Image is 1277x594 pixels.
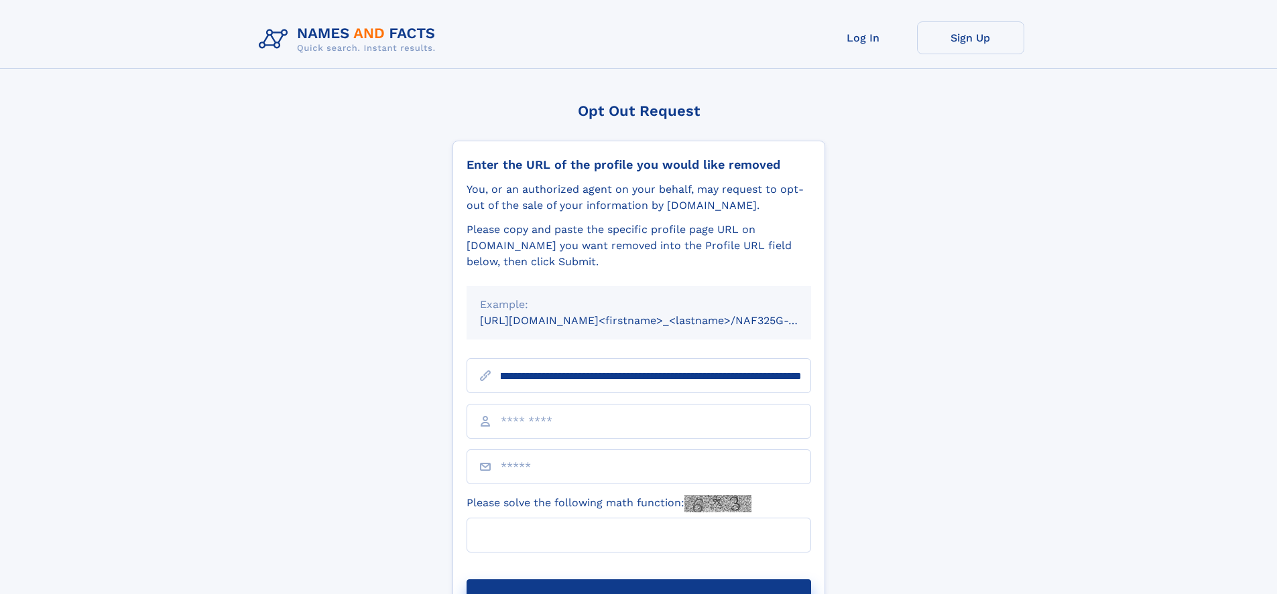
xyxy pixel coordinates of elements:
[467,157,811,172] div: Enter the URL of the profile you would like removed
[480,314,837,327] small: [URL][DOMAIN_NAME]<firstname>_<lastname>/NAF325G-xxxxxxxx
[253,21,446,58] img: Logo Names and Facts
[452,102,825,119] div: Opt Out Request
[467,181,811,214] div: You, or an authorized agent on your behalf, may request to opt-out of the sale of your informatio...
[480,297,798,313] div: Example:
[810,21,917,54] a: Log In
[467,495,751,512] label: Please solve the following math function:
[467,222,811,270] div: Please copy and paste the specific profile page URL on [DOMAIN_NAME] you want removed into the Pr...
[917,21,1024,54] a: Sign Up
